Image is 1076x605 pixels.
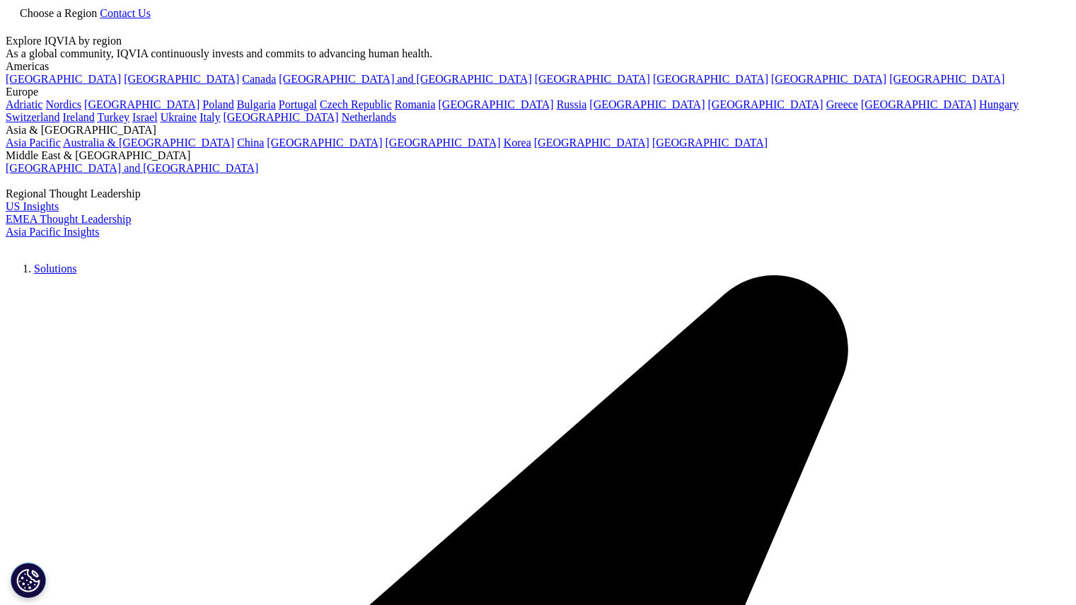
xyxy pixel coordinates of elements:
[826,98,858,110] a: Greece
[84,98,199,110] a: [GEOGRAPHIC_DATA]
[6,200,59,212] a: US Insights
[6,47,1070,60] div: As a global community, IQVIA continuously invests and commits to advancing human health.
[6,188,1070,200] div: Regional Thought Leadership
[979,98,1019,110] a: Hungary
[557,98,587,110] a: Russia
[237,98,276,110] a: Bulgaria
[63,137,234,149] a: Australia & [GEOGRAPHIC_DATA]
[237,137,264,149] a: China
[6,162,258,174] a: [GEOGRAPHIC_DATA] and [GEOGRAPHIC_DATA]
[6,60,1070,73] div: Americas
[6,149,1070,162] div: Middle East & [GEOGRAPHIC_DATA]
[202,98,233,110] a: Poland
[223,111,338,123] a: [GEOGRAPHIC_DATA]
[439,98,554,110] a: [GEOGRAPHIC_DATA]
[6,213,131,225] a: EMEA Thought Leadership
[6,111,59,123] a: Switzerland
[161,111,197,123] a: Ukraine
[889,73,1005,85] a: [GEOGRAPHIC_DATA]
[97,111,129,123] a: Turkey
[320,98,392,110] a: Czech Republic
[535,73,650,85] a: [GEOGRAPHIC_DATA]
[6,35,1070,47] div: Explore IQVIA by region
[242,73,276,85] a: Canada
[34,263,76,275] a: Solutions
[267,137,382,149] a: [GEOGRAPHIC_DATA]
[6,98,42,110] a: Adriatic
[534,137,649,149] a: [GEOGRAPHIC_DATA]
[6,73,121,85] a: [GEOGRAPHIC_DATA]
[708,98,823,110] a: [GEOGRAPHIC_DATA]
[395,98,436,110] a: Romania
[652,137,768,149] a: [GEOGRAPHIC_DATA]
[342,111,396,123] a: Netherlands
[771,73,886,85] a: [GEOGRAPHIC_DATA]
[132,111,158,123] a: Israel
[6,137,61,149] a: Asia Pacific
[589,98,705,110] a: [GEOGRAPHIC_DATA]
[653,73,768,85] a: [GEOGRAPHIC_DATA]
[386,137,501,149] a: [GEOGRAPHIC_DATA]
[861,98,976,110] a: [GEOGRAPHIC_DATA]
[199,111,220,123] a: Italy
[6,124,1070,137] div: Asia & [GEOGRAPHIC_DATA]
[504,137,531,149] a: Korea
[62,111,94,123] a: Ireland
[6,86,1070,98] div: Europe
[124,73,239,85] a: [GEOGRAPHIC_DATA]
[100,7,151,19] a: Contact Us
[20,7,97,19] span: Choose a Region
[279,98,317,110] a: Portugal
[11,563,46,598] button: Cookies Settings
[6,226,99,238] a: Asia Pacific Insights
[45,98,81,110] a: Nordics
[279,73,531,85] a: [GEOGRAPHIC_DATA] and [GEOGRAPHIC_DATA]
